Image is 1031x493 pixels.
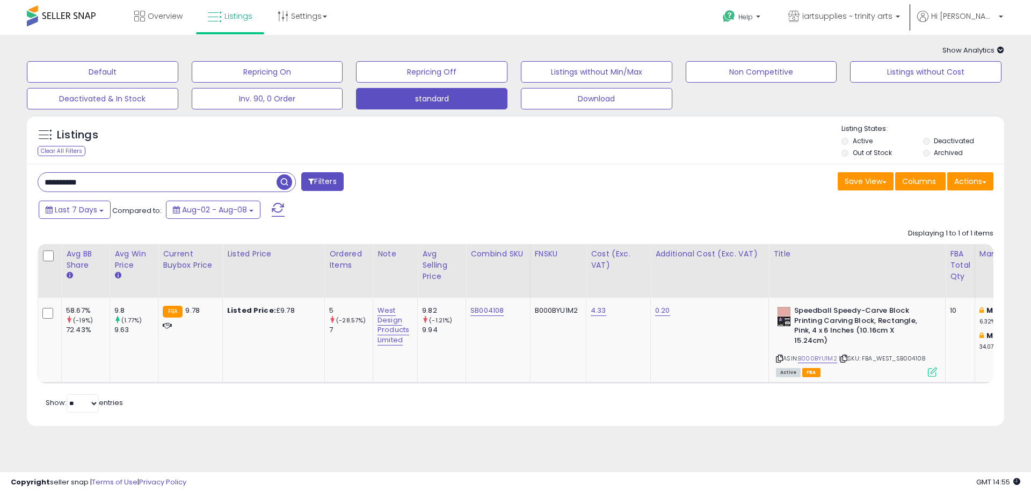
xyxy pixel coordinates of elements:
[92,477,137,487] a: Terms of Use
[853,148,892,157] label: Out of Stock
[192,88,343,109] button: Inv. 90, 0 Order
[329,306,373,315] div: 5
[591,248,646,271] div: Cost (Exc. VAT)
[166,201,260,219] button: Aug-02 - Aug-08
[163,248,218,271] div: Current Buybox Price
[714,2,771,35] a: Help
[934,148,963,157] label: Archived
[114,325,158,335] div: 9.63
[934,136,974,145] label: Deactivated
[986,305,1003,315] b: Min:
[11,477,186,488] div: seller snap | |
[55,204,97,215] span: Last 7 Days
[57,128,98,143] h5: Listings
[356,88,507,109] button: standard
[11,477,50,487] strong: Copyright
[802,11,892,21] span: iartsupplies ~ trinity arts
[356,61,507,83] button: Repricing Off
[227,305,276,315] b: Listed Price:
[895,172,946,190] button: Columns
[931,11,996,21] span: Hi [PERSON_NAME]
[38,146,85,156] div: Clear All Filters
[521,61,672,83] button: Listings without Min/Max
[422,306,466,315] div: 9.82
[470,305,504,316] a: SB004108
[802,368,821,377] span: FBA
[466,244,530,298] th: CSV column name: cust_attr_2_Combind SKU
[66,306,110,315] div: 58.67%
[655,248,764,260] div: Additional Cost (Exc. VAT)
[192,61,343,83] button: Repricing On
[794,306,925,348] b: Speedball Speedy-Carve Block Printing Carving Block, Rectangle, Pink, 4 x 6 Inches (10.16cm X 15....
[917,11,1003,35] a: Hi [PERSON_NAME]
[655,305,670,316] a: 0.20
[27,61,178,83] button: Default
[986,330,1005,341] b: Max:
[979,332,984,339] i: This overrides the store level max markup for this listing
[114,248,154,271] div: Avg Win Price
[535,248,582,260] div: FNSKU
[429,316,452,325] small: (-1.21%)
[535,306,578,315] div: B000BYU1M2
[738,12,753,21] span: Help
[908,229,993,239] div: Displaying 1 to 1 of 1 items
[27,88,178,109] button: Deactivated & In Stock
[377,305,409,345] a: West Design Products Limited
[979,307,984,314] i: This overrides the store level min markup for this listing
[301,172,343,191] button: Filters
[329,325,373,335] div: 7
[148,11,183,21] span: Overview
[46,398,123,408] span: Show: entries
[224,11,252,21] span: Listings
[591,305,606,316] a: 4.33
[163,306,183,318] small: FBA
[776,306,792,327] img: 41M3qBmg9fL._SL40_.jpg
[838,172,894,190] button: Save View
[976,477,1020,487] span: 2025-08-16 14:55 GMT
[950,306,967,315] div: 10
[73,316,93,325] small: (-19%)
[336,316,366,325] small: (-28.57%)
[798,354,837,363] a: B000BYU1M2
[112,205,162,216] span: Compared to:
[182,204,247,215] span: Aug-02 - Aug-08
[114,306,158,315] div: 9.8
[686,61,837,83] button: Non Competitive
[776,368,801,377] span: All listings currently available for purchase on Amazon
[185,305,200,315] span: 9.78
[139,477,186,487] a: Privacy Policy
[66,248,105,271] div: Avg BB Share
[39,201,111,219] button: Last 7 Days
[121,316,142,325] small: (1.77%)
[422,248,461,282] div: Avg Selling Price
[950,248,970,282] div: FBA Total Qty
[839,354,926,363] span: | SKU: FBA_WEST_SB004108
[521,88,672,109] button: Download
[422,325,466,335] div: 9.94
[853,136,873,145] label: Active
[227,306,316,315] div: £9.78
[66,271,72,281] small: Avg BB Share.
[470,248,525,260] div: Combind SKU
[722,10,736,23] i: Get Help
[377,248,413,260] div: Note
[773,248,941,260] div: Title
[66,325,110,335] div: 72.43%
[329,248,368,271] div: Ordered Items
[947,172,993,190] button: Actions
[902,176,936,187] span: Columns
[776,306,937,376] div: ASIN:
[114,271,121,281] small: Avg Win Price.
[227,248,320,260] div: Listed Price
[850,61,1001,83] button: Listings without Cost
[942,45,1004,55] span: Show Analytics
[841,124,1004,134] p: Listing States:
